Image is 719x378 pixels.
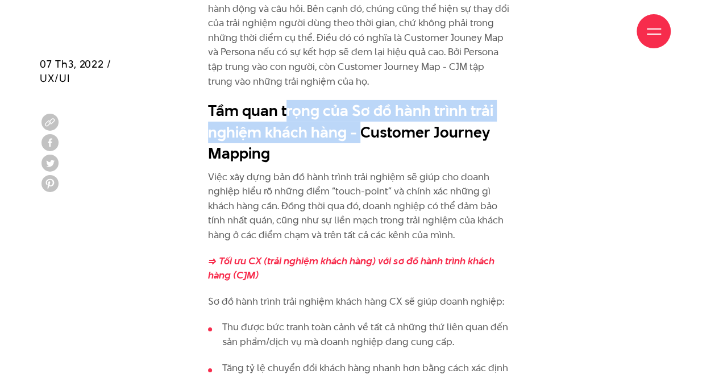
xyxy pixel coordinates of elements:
h2: Tầm quan trọng của Sơ đồ hành trình trải nghiệm khách hàng - Customer Journey Mapping [208,100,511,164]
li: Thu được bức tranh toàn cảnh về tất cả những thứ liên quan đến sản phẩm/dịch vụ mà doanh nghiệp đ... [208,320,511,349]
p: Việc xây dựng bản đồ hành trình trải nghiệm sẽ giúp cho doanh nghiệp hiểu rõ những điểm “touch-po... [208,170,511,243]
a: => Tối ưu CX (trải nghiệm khách hàng) với sơ đồ hành trình khách hàng (CJM) [208,254,494,283]
p: Sơ đồ hành trình trải nghiệm khách hàng CX sẽ giúp doanh nghiệp: [208,294,511,309]
span: 07 Th3, 2022 / UX/UI [40,57,111,85]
